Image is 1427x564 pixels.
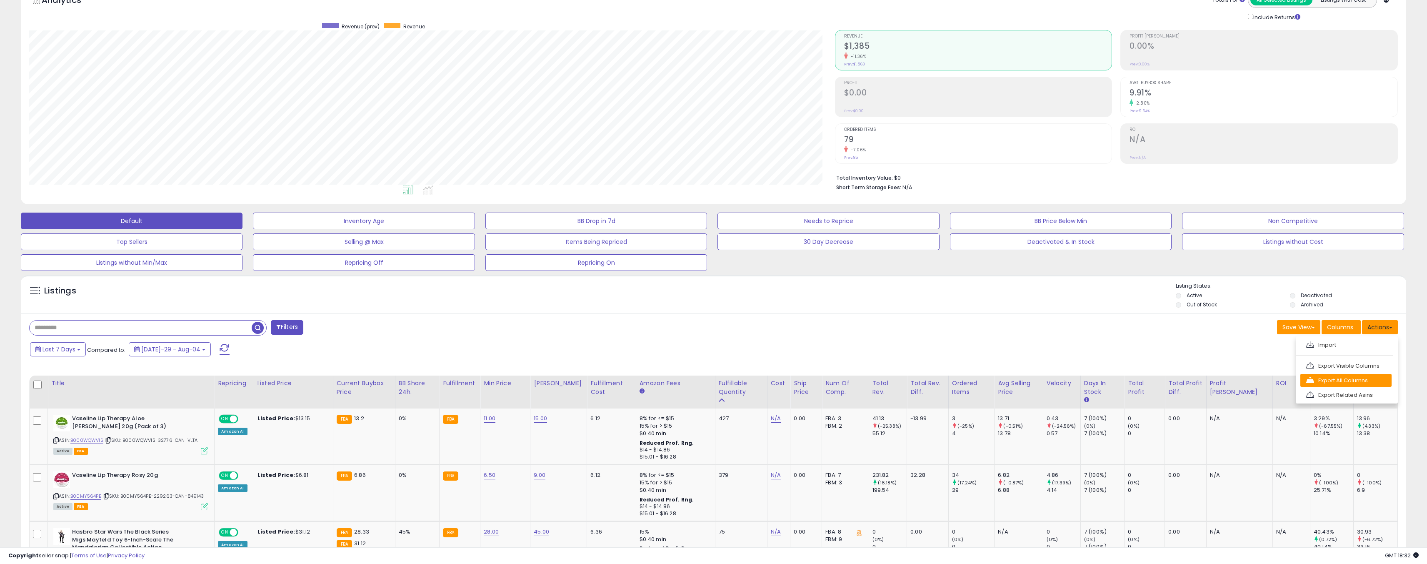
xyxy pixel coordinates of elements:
div: 3 [952,415,994,422]
small: FBA [443,471,458,481]
div: Num of Comp. [825,379,865,396]
div: 0.00 [794,471,815,479]
div: 7 (100%) [1084,528,1125,536]
div: Amazon AI [218,428,247,435]
button: BB Drop in 7d [485,213,707,229]
h2: $1,385 [844,41,1112,53]
div: $15.01 - $16.28 [640,510,709,517]
button: Selling @ Max [253,233,475,250]
div: 32.28 [910,471,942,479]
small: (-6.72%) [1362,536,1383,543]
span: Revenue [403,23,425,30]
b: Reduced Prof. Rng. [640,496,694,503]
div: Total Profit [1128,379,1161,396]
label: Active [1187,292,1202,299]
b: Listed Price: [257,414,295,422]
small: (17.24%) [957,479,977,486]
span: Ordered Items [844,128,1112,132]
div: 6.12 [590,415,629,422]
div: 0 [1128,415,1165,422]
span: All listings currently available for purchase on Amazon [53,448,72,455]
div: 6.82 [998,471,1043,479]
button: 30 Day Decrease [717,233,939,250]
h2: 0.00% [1130,41,1397,53]
div: 0 [1128,471,1165,479]
b: Reduced Prof. Rng. [640,439,694,446]
small: 2.80% [1133,100,1150,106]
div: N/A [1210,471,1266,479]
small: Prev: N/A [1130,155,1146,160]
div: FBA: 8 [825,528,862,536]
a: Export Visible Columns [1300,359,1392,372]
span: Profit [PERSON_NAME] [1130,34,1397,39]
div: FBM: 9 [825,536,862,543]
a: N/A [771,414,781,423]
span: ON [220,529,230,536]
h2: 79 [844,135,1112,146]
div: 15% for > $15 [640,422,709,430]
span: Revenue (prev) [342,23,380,30]
div: 0.00 [794,415,815,422]
span: Last 7 Days [42,345,75,353]
div: 0 [1357,471,1397,479]
div: -13.99 [910,415,942,422]
small: Prev: 85 [844,155,858,160]
div: BB Share 24h. [399,379,436,396]
small: -11.36% [848,53,867,60]
b: Vaseline Lip Therapy Aloe [PERSON_NAME] 20g (Pack of 3) [72,415,173,432]
div: 10.14% [1314,430,1353,437]
small: FBA [443,415,458,424]
div: $0.40 min [640,536,709,543]
small: -7.06% [848,147,866,153]
a: 11.00 [484,414,495,423]
span: All listings currently available for purchase on Amazon [53,503,72,510]
button: Non Competitive [1182,213,1404,229]
button: Default [21,213,242,229]
div: ASIN: [53,471,208,509]
small: (0%) [1084,479,1096,486]
div: 0.43 [1047,415,1080,422]
button: Inventory Age [253,213,475,229]
a: B000WQWV1S [70,437,103,444]
small: (-100%) [1319,479,1338,486]
button: Listings without Min/Max [21,254,242,271]
small: (0%) [1084,423,1096,429]
span: FBA [74,503,88,510]
span: Avg. Buybox Share [1130,81,1397,85]
div: FBM: 2 [825,422,862,430]
div: Listed Price [257,379,330,388]
div: Amazon Fees [640,379,712,388]
div: 0% [1314,471,1353,479]
span: N/A [902,183,912,191]
div: [PERSON_NAME] [534,379,583,388]
small: (-100%) [1362,479,1382,486]
div: 0 [1128,430,1165,437]
small: (0%) [1128,479,1140,486]
button: Actions [1362,320,1398,334]
button: Save View [1277,320,1320,334]
b: Vaseline Lip Therapy Rosy 20g [72,471,173,481]
span: [DATE]-29 - Aug-04 [141,345,200,353]
div: 8% for <= $15 [640,415,709,422]
a: 9.00 [534,471,545,479]
small: (-0.87%) [1003,479,1024,486]
button: [DATE]-29 - Aug-04 [129,342,211,356]
div: 199.54 [872,486,907,494]
span: OFF [237,529,250,536]
div: $0.40 min [640,486,709,494]
img: 31pFkmG4hZL._SL40_.jpg [53,415,70,431]
div: FBA: 7 [825,471,862,479]
div: 13.78 [998,430,1043,437]
div: Avg Selling Price [998,379,1040,396]
div: 7 (100%) [1084,471,1125,479]
button: Repricing On [485,254,707,271]
b: Total Inventory Value: [836,174,893,181]
div: FBM: 3 [825,479,862,486]
small: (0%) [952,536,964,543]
div: FBA: 3 [825,415,862,422]
div: $31.12 [257,528,327,536]
div: Total Profit Diff. [1168,379,1202,396]
div: 25.71% [1314,486,1353,494]
div: 34 [952,471,994,479]
a: N/A [771,471,781,479]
